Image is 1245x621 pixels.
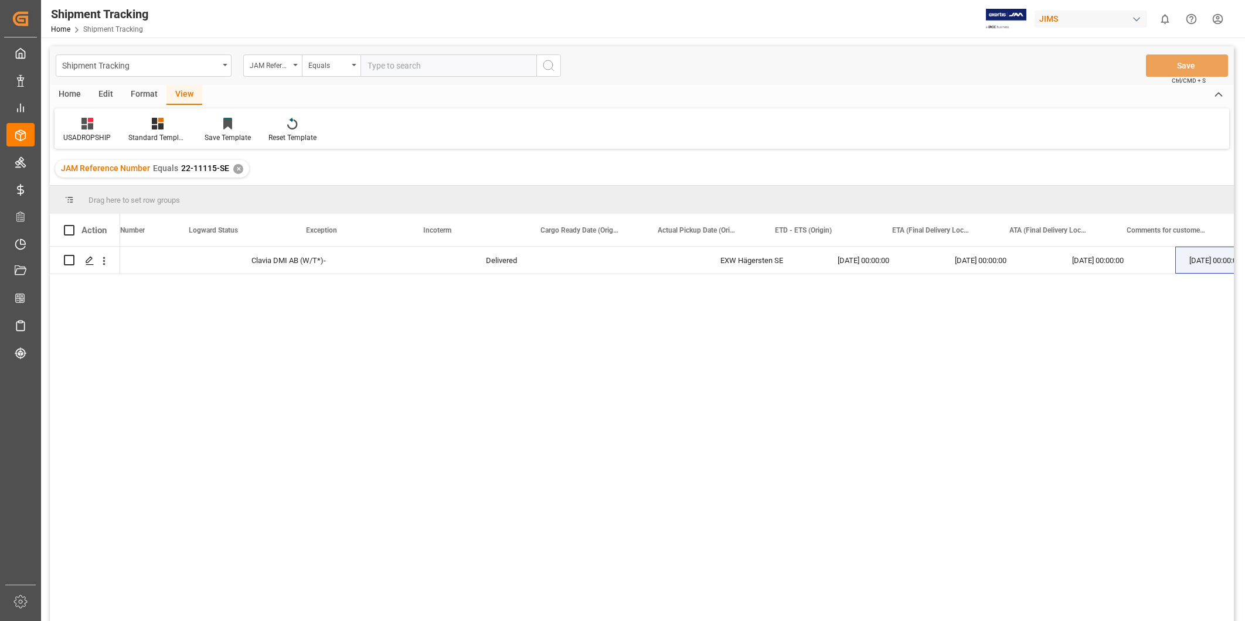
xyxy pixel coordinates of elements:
img: Exertis%20JAM%20-%20Email%20Logo.jpg_1722504956.jpg [986,9,1026,29]
button: JIMS [1035,8,1152,30]
button: search button [536,54,561,77]
span: 22-11115-SE [181,163,229,173]
span: Incoterm [423,226,451,234]
span: Actual Pickup Date (Origin) [658,226,736,234]
div: Equals [308,57,348,71]
div: View [166,85,202,105]
div: Standard Templates [128,132,187,143]
span: Cargo Ready Date (Origin) [540,226,619,234]
div: Press SPACE to select this row. [50,247,120,274]
div: Clavia DMI AB (W/T*)- [237,247,355,274]
span: ETA (Final Delivery Location) [892,226,971,234]
button: open menu [302,54,360,77]
div: Shipment Tracking [51,5,148,23]
div: USADROPSHIP [63,132,111,143]
div: Home [50,85,90,105]
span: Logward Status [189,226,238,234]
input: Type to search [360,54,536,77]
div: EXW Hägersten SE [706,247,824,274]
div: JIMS [1035,11,1147,28]
span: Comments for customers ([PERSON_NAME]) [1127,226,1205,234]
button: Help Center [1178,6,1205,32]
span: Ctrl/CMD + S [1172,76,1206,85]
div: [DATE] 00:00:00 [941,247,1058,274]
a: Home [51,25,70,33]
span: Exception [306,226,337,234]
span: Drag here to set row groups [89,196,180,204]
div: ✕ [233,164,243,174]
div: Edit [90,85,122,105]
div: JAM Reference Number [250,57,290,71]
button: show 0 new notifications [1152,6,1178,32]
div: Format [122,85,166,105]
span: JAM Reference Number [61,163,150,173]
span: ATA (Final Delivery Location) [1009,226,1088,234]
div: Shipment Tracking [62,57,219,72]
button: open menu [243,54,302,77]
div: [DATE] 00:00:00 [824,247,941,274]
div: Action [81,225,107,236]
span: JAM Shipment Number [72,226,145,234]
div: Delivered [486,247,575,274]
div: Save Template [205,132,251,143]
button: open menu [56,54,232,77]
div: Reset Template [268,132,317,143]
span: ETD - ETS (Origin) [775,226,832,234]
div: [DATE] 00:00:00 [1058,247,1175,274]
button: Save [1146,54,1228,77]
span: Equals [153,163,178,173]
